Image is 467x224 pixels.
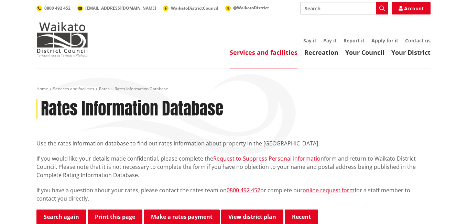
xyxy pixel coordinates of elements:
button: Recent [285,210,318,224]
a: Report it [344,37,365,44]
span: [EMAIL_ADDRESS][DOMAIN_NAME] [85,5,156,11]
a: Your District [391,48,431,57]
a: @WaikatoDistrict [225,5,269,11]
a: Rates [99,86,110,92]
a: Apply for it [371,37,398,44]
a: Account [392,2,431,14]
img: Waikato District Council - Te Kaunihera aa Takiwaa o Waikato [36,22,88,57]
a: Pay it [323,37,337,44]
span: 0800 492 452 [44,5,70,11]
a: 0800 492 452 [227,186,260,194]
a: WaikatoDistrictCouncil [163,5,218,11]
a: Home [36,86,48,92]
a: online request form [303,186,355,194]
a: Recreation [304,48,338,57]
a: 0800 492 452 [36,5,70,11]
button: Print this page [88,210,142,224]
a: View district plan [221,210,283,224]
p: If you would like your details made confidential, please complete the form and return to Waikato ... [36,154,431,179]
span: WaikatoDistrictCouncil [171,5,218,11]
p: If you have a question about your rates, please contact the rates team on or complete our for a s... [36,186,431,203]
h1: Rates Information Database [41,99,223,119]
span: Rates Information Database [115,86,168,92]
nav: breadcrumb [36,86,431,92]
a: Request to Suppress Personal Information [213,155,324,162]
a: Contact us [405,37,431,44]
span: @WaikatoDistrict [233,5,269,11]
input: Search input [300,2,388,14]
a: Your Council [345,48,384,57]
p: Use the rates information database to find out rates information about property in the [GEOGRAPHI... [36,139,431,147]
a: Services and facilities [230,48,297,57]
a: Search again [36,210,86,224]
a: Say it [303,37,316,44]
a: [EMAIL_ADDRESS][DOMAIN_NAME] [77,5,156,11]
a: Make a rates payment [144,210,220,224]
a: Services and facilities [53,86,94,92]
